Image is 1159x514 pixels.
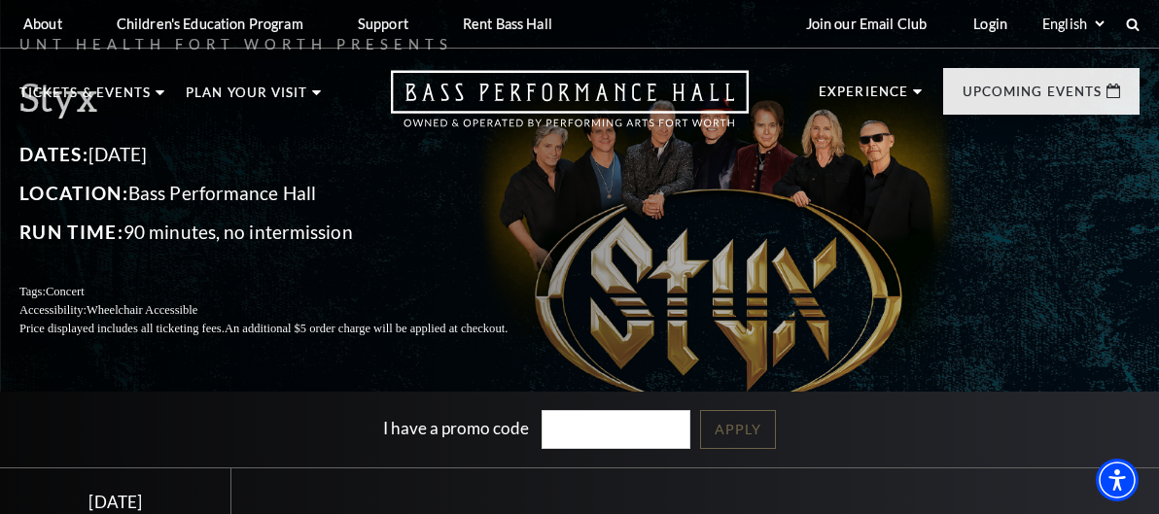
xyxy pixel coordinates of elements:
[186,86,307,110] p: Plan Your Visit
[963,86,1102,109] p: Upcoming Events
[19,143,88,165] span: Dates:
[19,182,128,204] span: Location:
[19,301,554,320] p: Accessibility:
[383,417,529,437] label: I have a promo code
[1096,459,1139,501] div: Accessibility Menu
[321,70,819,145] a: Open this option
[225,322,508,335] span: An additional $5 order charge will be applied at checkout.
[19,139,554,170] p: [DATE]
[23,492,208,512] div: [DATE]
[46,285,85,298] span: Concert
[463,16,552,32] p: Rent Bass Hall
[117,16,303,32] p: Children's Education Program
[19,320,554,338] p: Price displayed includes all ticketing fees.
[23,16,62,32] p: About
[819,86,908,109] p: Experience
[19,86,151,110] p: Tickets & Events
[19,221,123,243] span: Run Time:
[19,217,554,248] p: 90 minutes, no intermission
[358,16,408,32] p: Support
[1038,15,1107,33] select: Select:
[19,178,554,209] p: Bass Performance Hall
[87,303,197,317] span: Wheelchair Accessible
[19,283,554,301] p: Tags:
